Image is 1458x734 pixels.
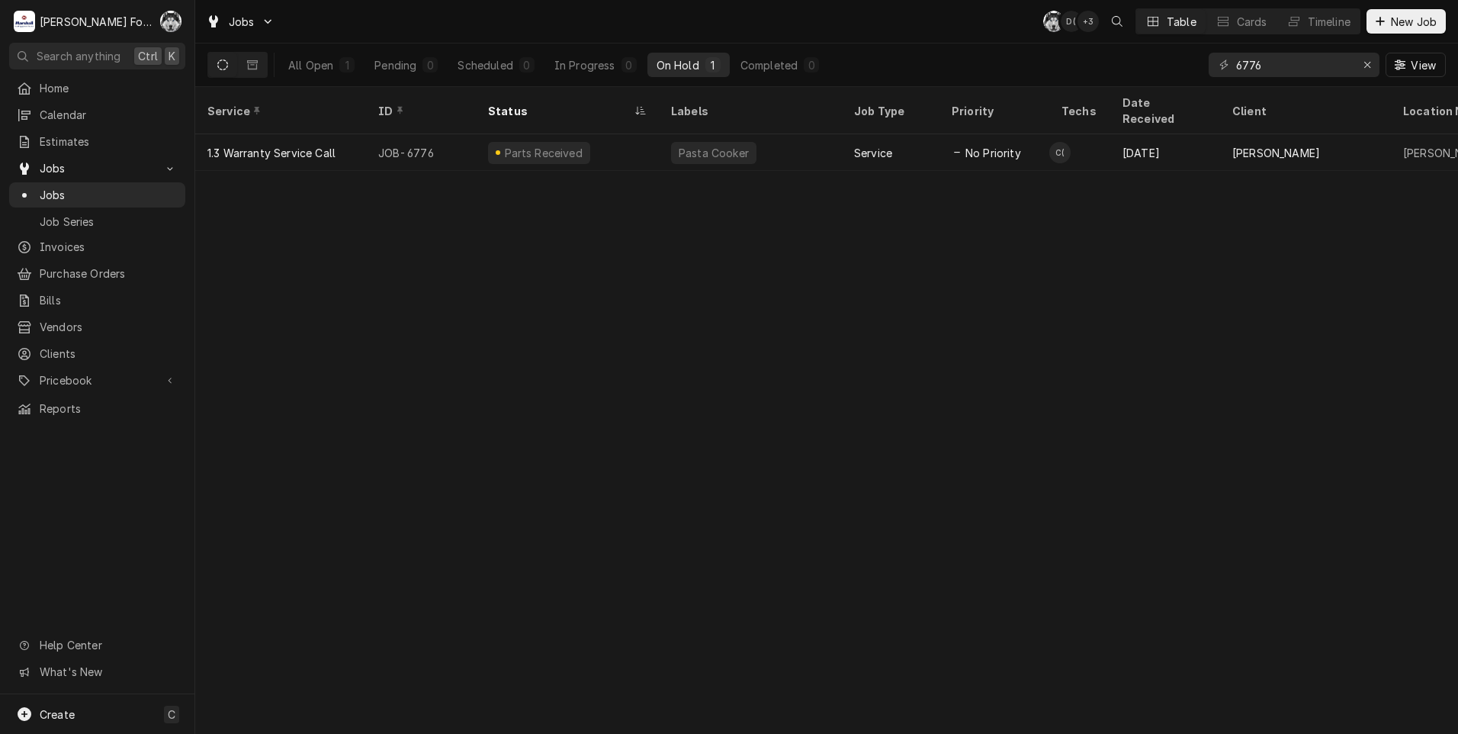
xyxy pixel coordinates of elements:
[207,145,336,161] div: 1.3 Warranty Service Call
[671,103,830,119] div: Labels
[40,239,178,255] span: Invoices
[1077,11,1099,32] div: + 3
[426,57,435,73] div: 0
[1236,53,1350,77] input: Keyword search
[952,103,1034,119] div: Priority
[9,234,185,259] a: Invoices
[378,103,461,119] div: ID
[1061,11,1082,32] div: D(
[14,11,35,32] div: Marshall Food Equipment Service's Avatar
[9,314,185,340] a: Vendors
[554,57,615,73] div: In Progress
[374,57,416,73] div: Pending
[37,48,120,64] span: Search anything
[1167,14,1196,30] div: Table
[40,708,75,721] span: Create
[1043,11,1065,32] div: Chris Murphy (103)'s Avatar
[1408,57,1439,73] span: View
[138,48,158,64] span: Ctrl
[1308,14,1350,30] div: Timeline
[14,11,35,32] div: M
[854,145,892,161] div: Service
[9,43,185,69] button: Search anythingCtrlK
[625,57,634,73] div: 0
[200,9,281,34] a: Go to Jobs
[740,57,798,73] div: Completed
[1388,14,1440,30] span: New Job
[160,11,181,32] div: Chris Murphy (103)'s Avatar
[229,14,255,30] span: Jobs
[1043,11,1065,32] div: C(
[169,48,175,64] span: K
[9,102,185,127] a: Calendar
[965,145,1021,161] span: No Priority
[40,80,178,96] span: Home
[9,129,185,154] a: Estimates
[40,187,178,203] span: Jobs
[168,707,175,723] span: C
[1232,145,1320,161] div: [PERSON_NAME]
[40,266,178,282] span: Purchase Orders
[9,368,185,393] a: Go to Pricebook
[1105,9,1129,34] button: Open search
[503,145,584,161] div: Parts Received
[40,372,155,388] span: Pricebook
[1386,53,1446,77] button: View
[40,214,178,230] span: Job Series
[9,659,185,684] a: Go to What's New
[1237,14,1267,30] div: Cards
[40,346,178,362] span: Clients
[9,209,185,234] a: Job Series
[708,57,718,73] div: 1
[40,134,178,150] span: Estimates
[1355,53,1379,77] button: Erase input
[40,401,178,417] span: Reports
[40,14,152,30] div: [PERSON_NAME] Food Equipment Service
[1232,103,1376,119] div: Client
[342,57,352,73] div: 1
[40,664,176,680] span: What's New
[9,76,185,101] a: Home
[9,396,185,421] a: Reports
[1049,142,1071,163] div: C(
[9,182,185,208] a: Jobs
[9,156,185,181] a: Go to Jobs
[40,637,176,653] span: Help Center
[1110,134,1220,171] div: [DATE]
[1061,103,1098,119] div: Techs
[1122,95,1205,127] div: Date Received
[207,103,351,119] div: Service
[854,103,927,119] div: Job Type
[1366,9,1446,34] button: New Job
[366,134,476,171] div: JOB-6776
[458,57,512,73] div: Scheduled
[40,292,178,308] span: Bills
[677,145,750,161] div: Pasta Cooker
[40,160,155,176] span: Jobs
[9,341,185,366] a: Clients
[40,319,178,335] span: Vendors
[807,57,816,73] div: 0
[1061,11,1082,32] div: David Testa (92)'s Avatar
[488,103,631,119] div: Status
[40,107,178,123] span: Calendar
[1049,142,1071,163] div: Chris Branca (99)'s Avatar
[160,11,181,32] div: C(
[9,288,185,313] a: Bills
[657,57,699,73] div: On Hold
[522,57,531,73] div: 0
[288,57,333,73] div: All Open
[9,633,185,658] a: Go to Help Center
[9,261,185,286] a: Purchase Orders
